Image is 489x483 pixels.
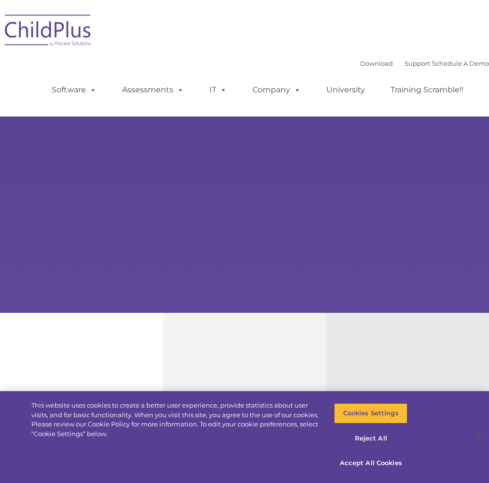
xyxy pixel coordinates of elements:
[112,80,194,100] a: Assessments
[334,453,407,473] button: Accept All Cookies
[360,59,489,67] font: |
[468,426,489,448] button: Close
[405,59,430,67] a: Support
[432,59,489,67] a: Schedule A Demo
[334,403,407,424] button: Cookies Settings
[334,428,407,449] button: Reject All
[31,401,320,439] div: This website uses cookies to create a better user experience, provide statistics about user visit...
[381,80,473,100] a: Training Scramble!!
[360,59,393,67] a: Download
[42,80,106,100] a: Software
[200,80,237,100] a: IT
[243,80,310,100] a: Company
[317,80,375,100] a: University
